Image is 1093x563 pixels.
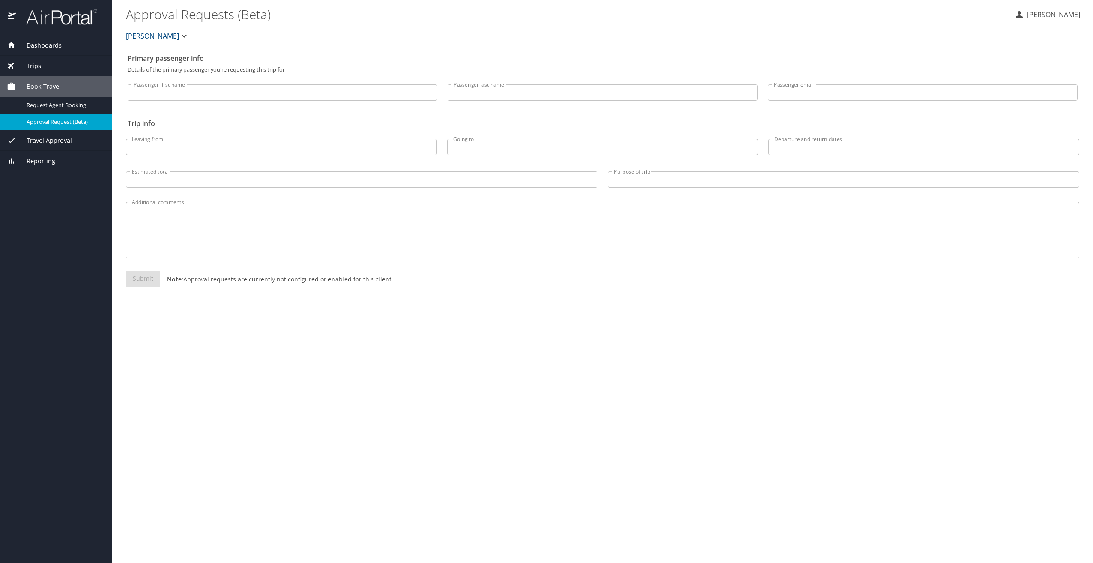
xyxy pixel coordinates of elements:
img: airportal-logo.png [17,9,97,25]
h2: Primary passenger info [128,51,1078,65]
span: Dashboards [16,41,62,50]
span: Travel Approval [16,136,72,145]
p: Details of the primary passenger you're requesting this trip for [128,67,1078,72]
p: Approval requests are currently not configured or enabled for this client [160,275,391,284]
p: [PERSON_NAME] [1024,9,1080,20]
span: Reporting [16,156,55,166]
img: icon-airportal.png [8,9,17,25]
span: Book Travel [16,82,61,91]
span: Request Agent Booking [27,101,102,109]
span: Trips [16,61,41,71]
button: [PERSON_NAME] [1011,7,1084,22]
h2: Trip info [128,117,1078,130]
button: [PERSON_NAME] [122,27,193,45]
span: Approval Request (Beta) [27,118,102,126]
span: [PERSON_NAME] [126,30,179,42]
strong: Note: [167,275,183,283]
h1: Approval Requests (Beta) [126,1,1007,27]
